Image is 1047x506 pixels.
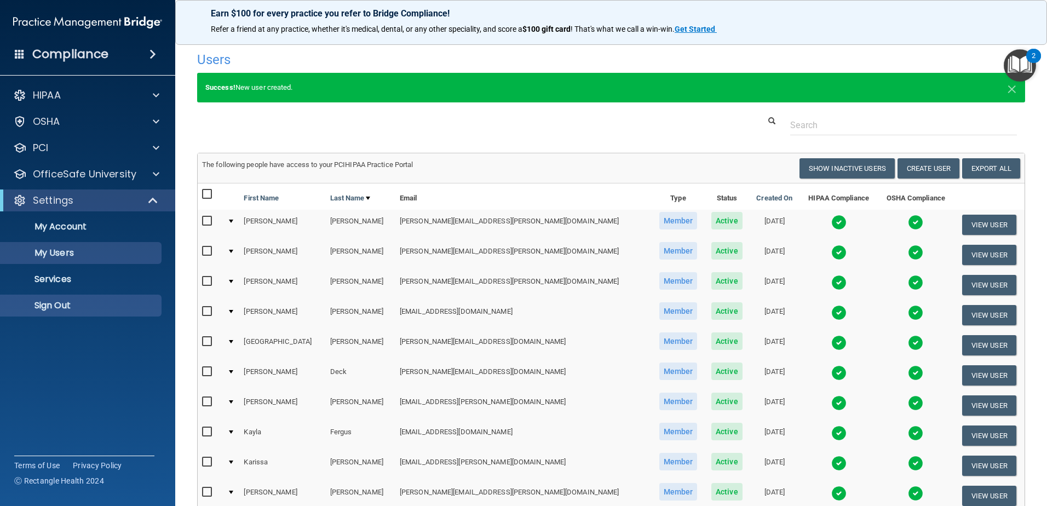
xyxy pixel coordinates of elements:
img: tick.e7d51cea.svg [831,215,847,230]
strong: $100 gift card [522,25,571,33]
th: OSHA Compliance [878,183,954,210]
button: Create User [898,158,959,179]
td: [PERSON_NAME] [239,240,325,270]
td: [PERSON_NAME] [326,451,395,481]
button: View User [962,486,1016,506]
img: tick.e7d51cea.svg [908,215,923,230]
img: tick.e7d51cea.svg [908,305,923,320]
p: Settings [33,194,73,207]
a: PCI [13,141,159,154]
button: Open Resource Center, 2 new notifications [1004,49,1036,82]
td: [PERSON_NAME][EMAIL_ADDRESS][PERSON_NAME][DOMAIN_NAME] [395,270,652,300]
span: Refer a friend at any practice, whether it's medical, dental, or any other speciality, and score a [211,25,522,33]
a: Export All [962,158,1020,179]
span: Active [711,363,743,380]
td: Fergus [326,421,395,451]
td: [PERSON_NAME] [326,270,395,300]
td: [DATE] [749,300,799,330]
img: tick.e7d51cea.svg [908,456,923,471]
img: tick.e7d51cea.svg [908,365,923,381]
td: Karissa [239,451,325,481]
td: [PERSON_NAME] [239,360,325,390]
td: Deck [326,360,395,390]
img: tick.e7d51cea.svg [831,245,847,260]
td: [DATE] [749,330,799,360]
a: HIPAA [13,89,159,102]
td: [PERSON_NAME] [239,300,325,330]
a: Terms of Use [14,460,60,471]
p: OSHA [33,115,60,128]
span: Active [711,212,743,229]
img: tick.e7d51cea.svg [908,426,923,441]
th: Type [652,183,704,210]
button: View User [962,305,1016,325]
button: View User [962,215,1016,235]
span: Member [659,242,698,260]
span: Member [659,363,698,380]
button: View User [962,335,1016,355]
span: Member [659,212,698,229]
td: [PERSON_NAME] [326,300,395,330]
a: Privacy Policy [73,460,122,471]
span: Active [711,302,743,320]
span: Member [659,302,698,320]
strong: Get Started [675,25,715,33]
p: My Users [7,248,157,258]
a: Get Started [675,25,717,33]
td: [DATE] [749,270,799,300]
img: tick.e7d51cea.svg [908,335,923,350]
a: Settings [13,194,159,207]
span: Active [711,272,743,290]
input: Search [790,115,1017,135]
td: [EMAIL_ADDRESS][DOMAIN_NAME] [395,421,652,451]
a: Last Name [330,192,371,205]
p: Services [7,274,157,285]
td: [PERSON_NAME] [326,240,395,270]
span: Member [659,332,698,350]
th: Status [705,183,750,210]
td: [PERSON_NAME] [239,210,325,240]
button: View User [962,275,1016,295]
td: [EMAIL_ADDRESS][DOMAIN_NAME] [395,300,652,330]
img: tick.e7d51cea.svg [908,275,923,290]
td: [PERSON_NAME][EMAIL_ADDRESS][DOMAIN_NAME] [395,360,652,390]
td: [PERSON_NAME][EMAIL_ADDRESS][DOMAIN_NAME] [395,330,652,360]
img: PMB logo [13,12,162,33]
img: tick.e7d51cea.svg [831,486,847,501]
img: tick.e7d51cea.svg [908,486,923,501]
span: The following people have access to your PCIHIPAA Practice Portal [202,160,413,169]
button: Show Inactive Users [799,158,895,179]
p: Earn $100 for every practice you refer to Bridge Compliance! [211,8,1011,19]
td: [DATE] [749,240,799,270]
img: tick.e7d51cea.svg [831,365,847,381]
td: [PERSON_NAME] [239,270,325,300]
td: [DATE] [749,360,799,390]
span: Member [659,423,698,440]
td: [PERSON_NAME][EMAIL_ADDRESS][PERSON_NAME][DOMAIN_NAME] [395,240,652,270]
span: Member [659,453,698,470]
p: Sign Out [7,300,157,311]
td: Kayla [239,421,325,451]
span: Member [659,393,698,410]
div: 2 [1032,56,1036,70]
span: Ⓒ Rectangle Health 2024 [14,475,104,486]
p: My Account [7,221,157,232]
td: [PERSON_NAME][EMAIL_ADDRESS][PERSON_NAME][DOMAIN_NAME] [395,210,652,240]
span: Active [711,242,743,260]
button: View User [962,456,1016,476]
h4: Compliance [32,47,108,62]
span: Active [711,483,743,501]
td: [PERSON_NAME] [326,330,395,360]
td: [EMAIL_ADDRESS][PERSON_NAME][DOMAIN_NAME] [395,390,652,421]
td: [DATE] [749,210,799,240]
p: OfficeSafe University [33,168,136,181]
img: tick.e7d51cea.svg [831,275,847,290]
p: PCI [33,141,48,154]
img: tick.e7d51cea.svg [831,335,847,350]
img: tick.e7d51cea.svg [831,305,847,320]
span: Active [711,423,743,440]
td: [DATE] [749,451,799,481]
td: [PERSON_NAME] [326,390,395,421]
img: tick.e7d51cea.svg [831,395,847,411]
strong: Success! [205,83,235,91]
